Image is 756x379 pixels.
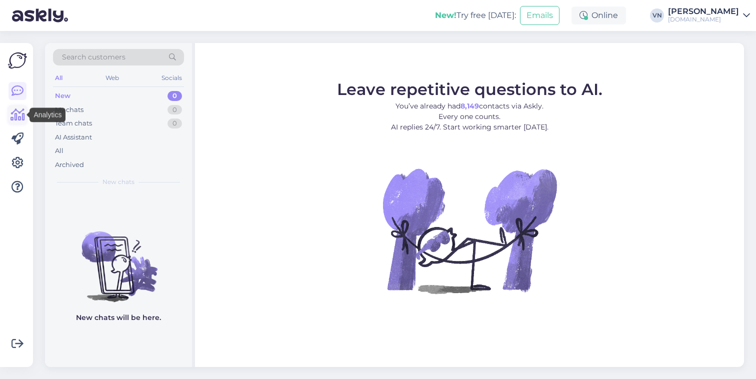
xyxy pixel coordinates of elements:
div: Web [103,71,121,84]
a: [PERSON_NAME][DOMAIN_NAME] [668,7,750,23]
div: Archived [55,160,84,170]
div: All [55,146,63,156]
div: [PERSON_NAME] [668,7,739,15]
div: My chats [55,105,83,115]
span: Leave repetitive questions to AI. [337,79,602,99]
img: No chats [45,213,192,303]
div: Analytics [29,108,65,122]
p: New chats will be here. [76,312,161,323]
div: Socials [159,71,184,84]
div: AI Assistant [55,132,92,142]
div: Online [571,6,626,24]
span: Search customers [62,52,125,62]
button: Emails [520,6,559,25]
div: 0 [167,91,182,101]
div: Team chats [55,118,92,128]
div: All [53,71,64,84]
div: [DOMAIN_NAME] [668,15,739,23]
div: 0 [167,105,182,115]
div: Try free [DATE]: [435,9,516,21]
p: You’ve already had contacts via Askly. Every one counts. AI replies 24/7. Start working smarter [... [337,101,602,132]
span: New chats [102,177,134,186]
img: Askly Logo [8,51,27,70]
b: 8,149 [460,101,479,110]
b: New! [435,10,456,20]
div: VN [650,8,664,22]
div: New [55,91,70,101]
img: No Chat active [379,140,559,320]
div: 0 [167,118,182,128]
